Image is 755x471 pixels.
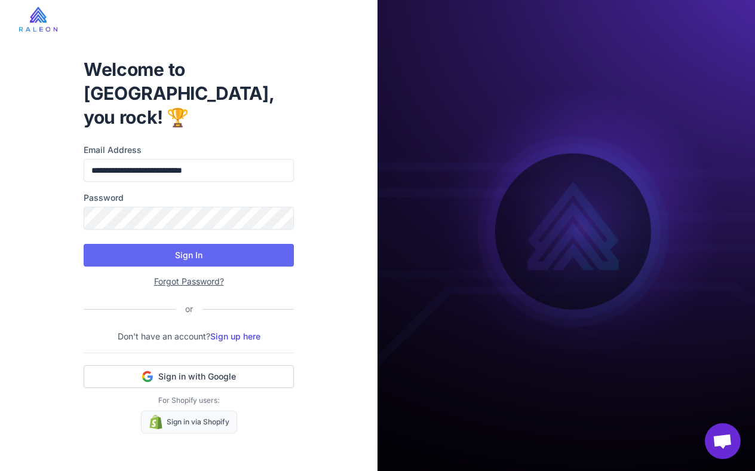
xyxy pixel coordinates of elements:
[705,423,741,459] div: Open chat
[84,244,294,267] button: Sign In
[84,57,294,129] h1: Welcome to [GEOGRAPHIC_DATA], you rock! 🏆
[19,7,57,32] img: raleon-logo-whitebg.9aac0268.jpg
[210,331,260,341] a: Sign up here
[141,411,237,433] a: Sign in via Shopify
[84,365,294,388] button: Sign in with Google
[84,191,294,204] label: Password
[84,330,294,343] p: Don't have an account?
[84,395,294,406] p: For Shopify users:
[84,143,294,157] label: Email Address
[154,276,224,286] a: Forgot Password?
[176,302,202,316] div: or
[158,371,236,383] span: Sign in with Google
